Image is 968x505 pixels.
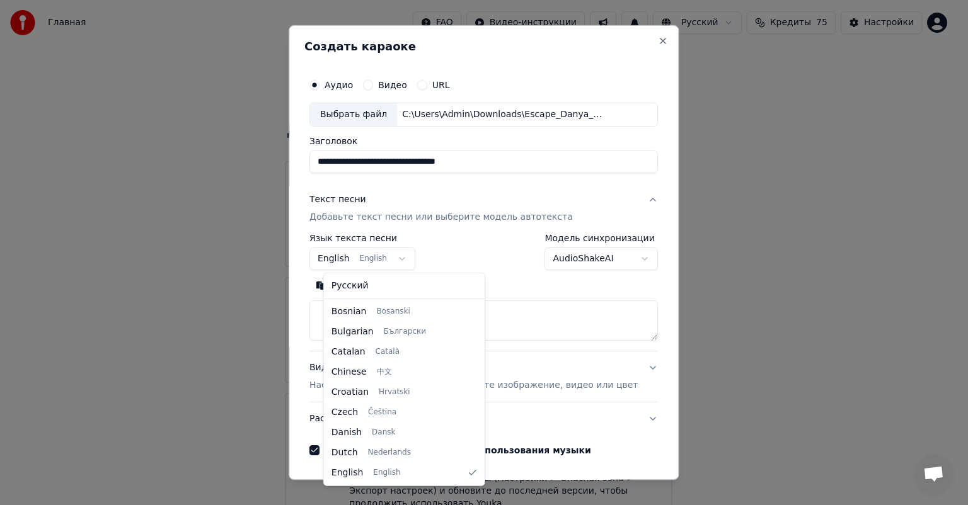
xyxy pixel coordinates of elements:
[331,467,364,479] span: English
[331,406,358,419] span: Czech
[331,366,367,378] span: Chinese
[331,346,366,358] span: Catalan
[368,448,411,458] span: Nederlands
[376,307,410,317] span: Bosanski
[368,407,396,417] span: Čeština
[377,367,392,377] span: 中文
[373,468,400,478] span: English
[331,280,369,292] span: Русский
[376,347,400,357] span: Català
[379,387,410,397] span: Hrvatski
[331,426,362,439] span: Danish
[331,386,369,399] span: Croatian
[384,327,426,337] span: Български
[372,428,395,438] span: Dansk
[331,305,367,318] span: Bosnian
[331,326,374,338] span: Bulgarian
[331,446,358,459] span: Dutch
